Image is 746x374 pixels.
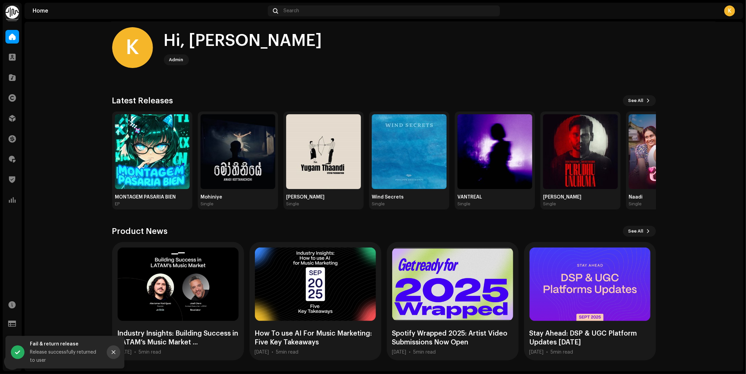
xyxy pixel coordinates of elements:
[4,354,20,370] div: Open Intercom Messenger
[286,114,361,189] img: 85b1c1e5-2c3f-4bc0-a222-082e87eb6c05
[201,194,275,200] div: Mohiniye
[279,350,299,355] span: min read
[284,8,299,14] span: Search
[372,194,447,200] div: Wind Secrets
[629,114,704,189] img: f6991c96-e776-4387-8611-34f47de5c80e
[33,8,265,14] div: Home
[30,348,101,364] div: Release successfully returned to user
[115,114,190,189] img: 19330575-90f1-4586-a61f-5baafd31660b
[543,201,556,207] div: Single
[414,350,436,355] div: 5
[628,224,644,238] span: See All
[135,350,136,355] div: •
[543,114,618,189] img: 67c412f0-49c3-47fd-acb5-d0f34aa48070
[457,201,470,207] div: Single
[164,30,322,52] div: Hi, [PERSON_NAME]
[201,114,275,189] img: 699caf87-dd95-49c1-a4ef-36a5010063a0
[255,329,376,347] div: How To use AI For Music Marketing: Five Key Takeaways
[286,194,361,200] div: [PERSON_NAME]
[629,194,704,200] div: Naadi
[118,329,239,347] div: Industry Insights: Building Success in LATAM’s Music Market ...
[457,194,532,200] div: VANTREAL
[623,95,656,106] button: See All
[416,350,436,355] span: min read
[629,201,642,207] div: Single
[554,350,573,355] span: min read
[142,350,161,355] span: min read
[286,201,299,207] div: Single
[623,226,656,237] button: See All
[169,56,184,64] div: Admin
[139,350,161,355] div: 5
[392,350,406,355] div: [DATE]
[112,27,153,68] div: K
[543,194,618,200] div: [PERSON_NAME]
[255,350,269,355] div: [DATE]
[30,340,101,348] div: Fail & return release
[276,350,299,355] div: 5
[457,114,532,189] img: 9621fbde-6043-4bd7-8054-e84758819749
[5,5,19,19] img: 0f74c21f-6d1c-4dbc-9196-dbddad53419e
[115,194,190,200] div: MONTAGEM PASARIA BIEN
[372,114,447,189] img: 3d15b811-b4b4-44cc-aac6-f482b96623e8
[530,329,650,347] div: Stay Ahead: DSP & UGC Platform Updates [DATE]
[372,201,385,207] div: Single
[112,95,173,106] h3: Latest Releases
[547,350,548,355] div: •
[724,5,735,16] div: K
[112,226,168,237] h3: Product News
[409,350,411,355] div: •
[107,345,120,359] button: Close
[115,201,120,207] div: EP
[272,350,274,355] div: •
[551,350,573,355] div: 5
[392,329,513,347] div: Spotify Wrapped 2025: Artist Video Submissions Now Open
[530,350,544,355] div: [DATE]
[628,94,644,107] span: See All
[118,350,132,355] div: [DATE]
[201,201,213,207] div: Single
